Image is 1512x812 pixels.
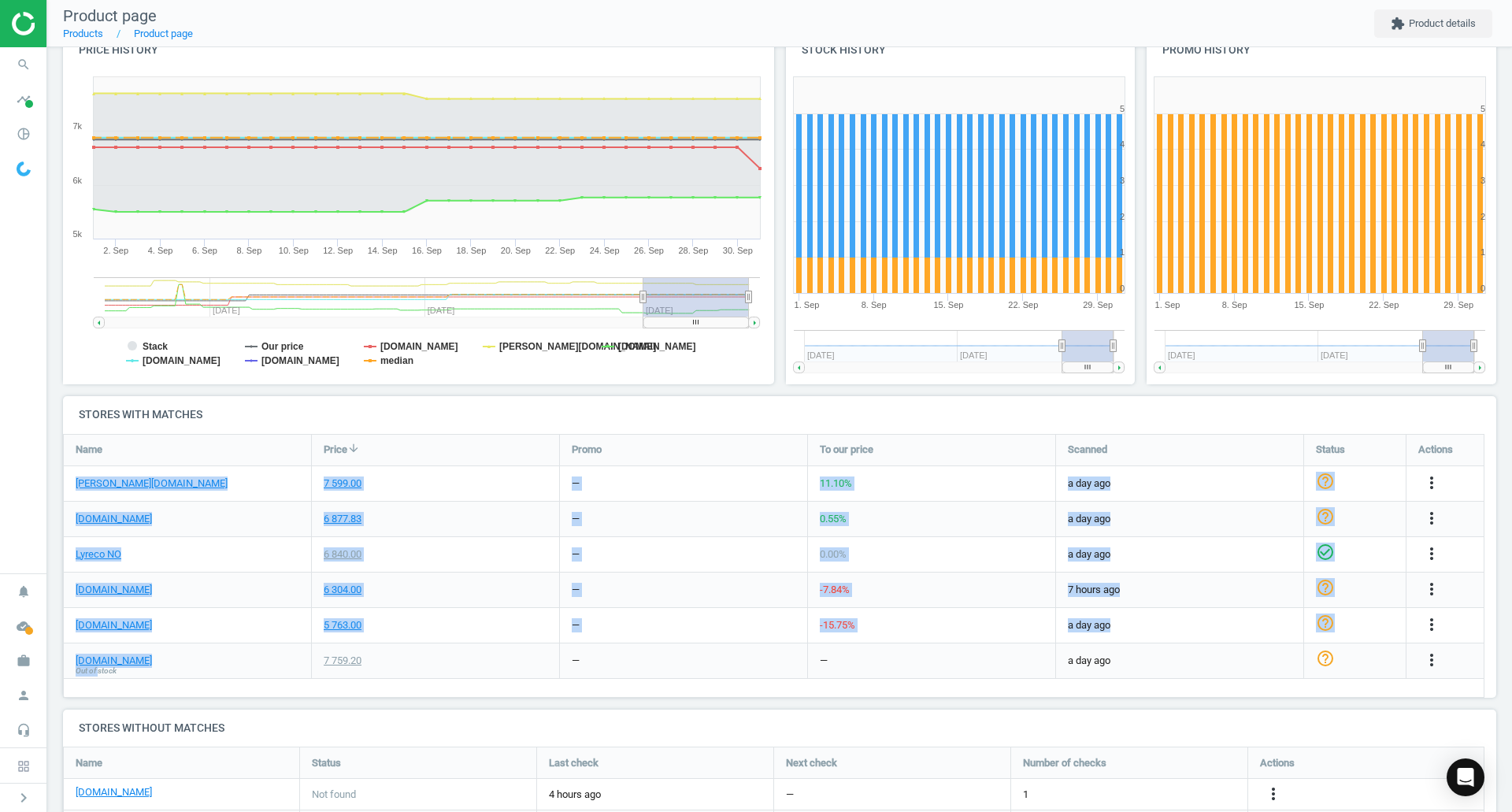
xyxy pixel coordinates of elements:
button: more_vert [1264,784,1283,805]
span: 4 hours ago [549,788,762,802]
button: more_vert [1422,473,1441,494]
span: 0.55 % [820,513,847,525]
button: more_vert [1422,580,1441,600]
div: 7 759.20 [324,654,361,668]
a: Product page [134,28,193,39]
span: 1 [1023,788,1028,802]
a: Lyreco NO [76,547,121,562]
button: more_vert [1422,544,1441,565]
tspan: 28. Sep [678,246,708,255]
i: help_outline [1316,507,1335,526]
div: 7 599.00 [324,476,361,491]
text: 3 [1480,176,1485,185]
tspan: [DOMAIN_NAME] [618,341,696,352]
div: — [572,512,580,526]
tspan: 8. Sep [861,300,886,310]
i: work [9,646,39,676]
a: [DOMAIN_NAME] [76,618,152,632]
text: 0 [1480,284,1485,293]
tspan: 2. Sep [103,246,128,255]
span: a day ago [1068,547,1291,562]
span: 0.00 % [820,548,847,560]
text: 2 [1119,212,1124,221]
i: more_vert [1422,651,1441,669]
span: -15.75 % [820,619,855,631]
span: Name [76,443,102,457]
tspan: [DOMAIN_NAME] [143,355,220,366]
tspan: [PERSON_NAME][DOMAIN_NAME] [499,341,656,352]
i: timeline [9,84,39,114]
span: To our price [820,443,873,457]
i: help_outline [1316,614,1335,632]
span: Actions [1418,443,1453,457]
h4: Stock history [786,32,1136,69]
i: check_circle_outline [1316,543,1335,562]
tspan: 30. Sep [723,246,753,255]
button: chevron_right [4,788,43,808]
i: notifications [9,577,39,606]
tspan: 22. Sep [1369,300,1399,310]
span: Scanned [1068,443,1107,457]
tspan: Our price [261,341,304,352]
tspan: 15. Sep [1295,300,1325,310]
tspan: 29. Sep [1443,300,1473,310]
button: extensionProduct details [1374,9,1492,38]
div: 5 763.00 [324,618,361,632]
div: — [572,618,580,632]
button: more_vert [1422,651,1441,671]
i: arrow_downward [347,442,360,454]
tspan: 22. Sep [545,246,575,255]
tspan: 12. Sep [323,246,353,255]
i: help_outline [1316,649,1335,668]
text: 2 [1480,212,1485,221]
tspan: [DOMAIN_NAME] [380,341,458,352]
i: pie_chart_outlined [9,119,39,149]
span: Out of stock [76,666,117,677]
i: person [9,680,39,710]
a: [DOMAIN_NAME] [76,583,152,597]
i: help_outline [1316,472,1335,491]
i: search [9,50,39,80]
a: [DOMAIN_NAME] [76,512,152,526]
div: — [572,476,580,491]
text: 1 [1119,247,1124,257]
text: 6k [72,176,82,185]
img: wGWNvw8QSZomAAAAABJRU5ErkJggg== [17,161,31,176]
tspan: 14. Sep [368,246,398,255]
text: 4 [1480,139,1485,149]
i: headset_mic [9,715,39,745]
text: 0 [1119,284,1124,293]
h4: Price history [63,32,774,69]
tspan: 1. Sep [1155,300,1180,310]
span: — [786,788,794,802]
span: Not found [312,788,356,802]
span: Next check [786,756,837,770]
span: Last check [549,756,598,770]
span: Actions [1260,756,1295,770]
i: more_vert [1422,544,1441,563]
tspan: Stack [143,341,168,352]
button: more_vert [1422,509,1441,529]
a: [DOMAIN_NAME] [76,785,152,799]
div: 6 304.00 [324,583,361,597]
a: [PERSON_NAME][DOMAIN_NAME] [76,476,228,491]
h4: Stores with matches [63,396,1496,433]
tspan: 10. Sep [279,246,309,255]
i: cloud_done [9,611,39,641]
tspan: 20. Sep [501,246,531,255]
tspan: 18. Sep [456,246,486,255]
i: more_vert [1422,580,1441,599]
i: more_vert [1422,473,1441,492]
tspan: 16. Sep [412,246,442,255]
span: Status [1316,443,1345,457]
span: a day ago [1068,618,1291,632]
div: — [572,583,580,597]
span: Product page [63,6,157,25]
div: — [820,654,828,668]
i: more_vert [1264,784,1283,803]
tspan: 1. Sep [794,300,819,310]
span: Promo [572,443,602,457]
img: ajHJNr6hYgQAAAAASUVORK5CYII= [12,12,124,35]
text: 4 [1119,139,1124,149]
i: more_vert [1422,615,1441,634]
